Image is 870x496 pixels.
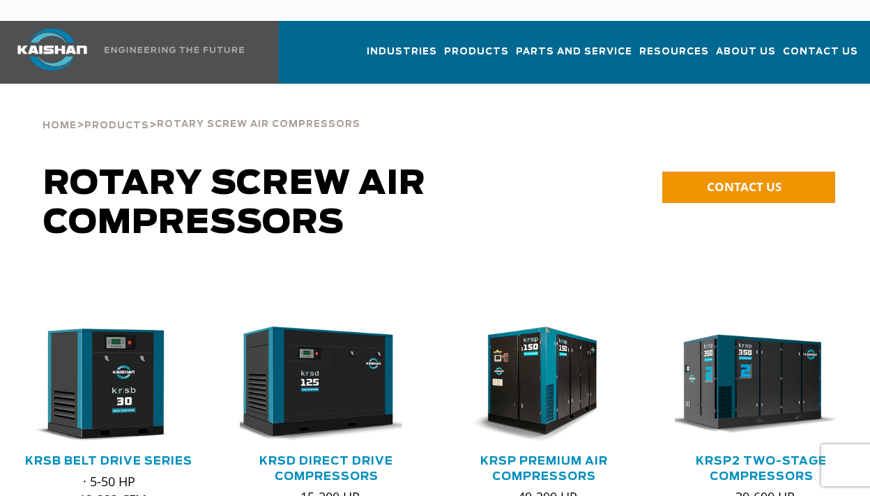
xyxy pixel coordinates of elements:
div: krsp350 [675,326,848,443]
a: KRSP2 Two-Stage Compressors [696,456,827,482]
img: krsd125 [229,326,402,443]
a: KRSP Premium Air Compressors [480,456,608,482]
a: Industries [367,33,437,81]
a: Home [43,119,77,131]
img: krsb30 [12,326,185,443]
img: krsp150 [447,326,620,443]
a: Contact Us [783,33,858,81]
img: Engineering the future [105,47,244,53]
span: Parts and Service [516,44,632,60]
div: krsb30 [22,326,195,443]
span: Rotary Screw Air Compressors [43,167,426,240]
a: Products [444,33,509,81]
span: About Us [716,44,776,60]
a: About Us [716,33,776,81]
span: Products [444,44,509,60]
span: CONTACT US [707,179,781,195]
a: KRSD Direct Drive Compressors [259,456,393,482]
a: Products [84,119,149,131]
a: Parts and Service [516,33,632,81]
a: KRSB Belt Drive Series [25,456,192,467]
span: Home [43,121,77,130]
div: krsd125 [240,326,413,443]
span: Rotary Screw Air Compressors [157,120,360,129]
span: Resources [639,44,709,60]
span: Industries [367,44,437,60]
span: Products [84,121,149,130]
img: krsp350 [664,326,837,443]
div: krsp150 [457,326,630,443]
a: Resources [639,33,709,81]
div: > > [43,84,360,137]
a: CONTACT US [662,172,835,203]
span: Contact Us [783,44,858,60]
